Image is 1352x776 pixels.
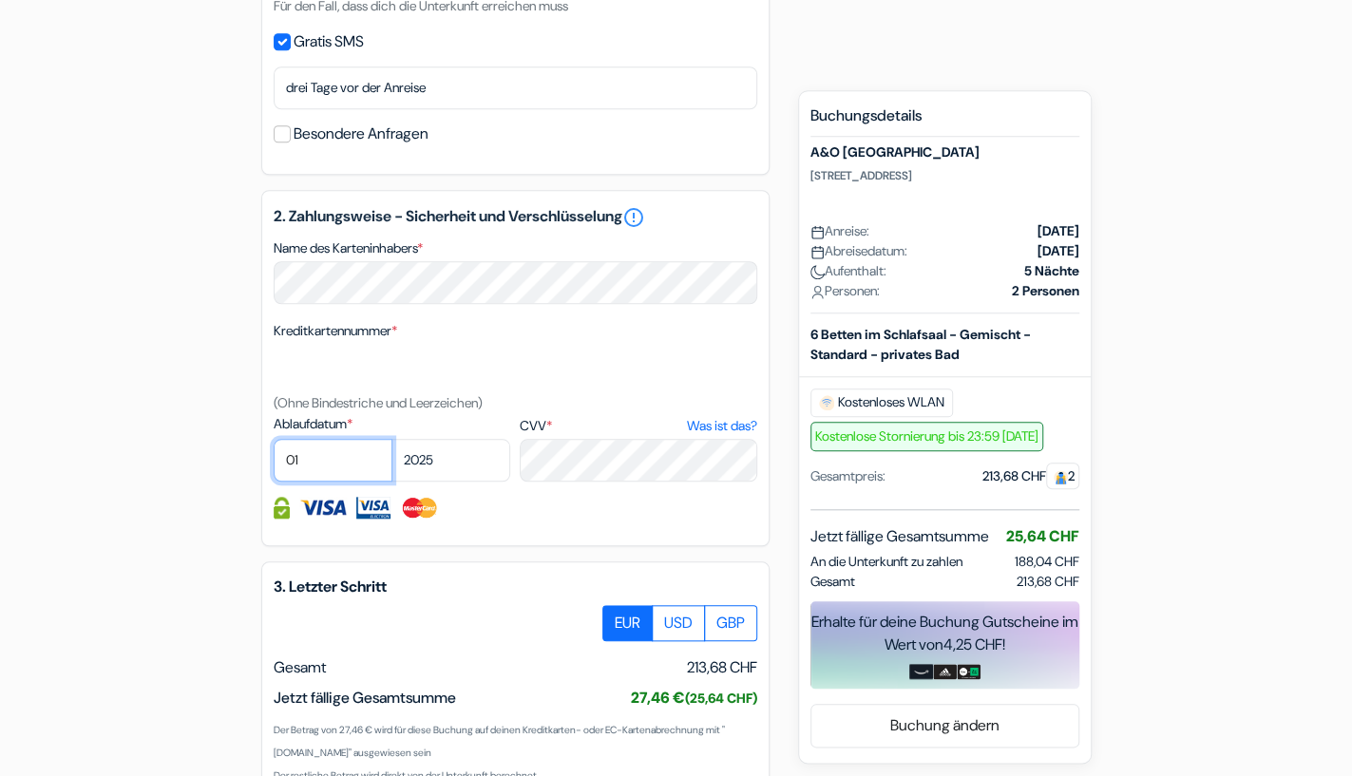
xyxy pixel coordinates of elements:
img: amazon-card-no-text.png [909,664,933,679]
img: calendar.svg [810,225,825,239]
div: 213,68 CHF [982,466,1079,486]
span: Anreise: [810,221,869,241]
div: Erhalte für deine Buchung Gutscheine im Wert von ! [810,611,1079,656]
b: 6 Betten im Schlafsaal - Gemischt - Standard - privates Bad [810,326,1031,363]
span: 27,46 € [631,688,757,708]
span: Gesamt [274,657,326,677]
label: CVV [520,416,756,436]
span: Jetzt fällige Gesamtsumme [274,688,456,708]
div: Gesamtpreis: [810,466,885,486]
h5: Buchungsdetails [810,106,1079,137]
img: free_wifi.svg [819,395,834,410]
span: 213,68 CHF [687,656,757,679]
div: Basic radio toggle button group [603,605,757,641]
span: Abreisedatum: [810,241,907,261]
span: Gesamt [810,572,855,592]
span: Jetzt fällige Gesamtsumme [810,525,989,548]
img: Master Card [400,497,439,519]
span: Kostenloses WLAN [810,388,953,417]
label: Name des Karteninhabers [274,238,423,258]
label: EUR [602,605,653,641]
small: (Ohne Bindestriche und Leerzeichen) [274,394,483,411]
label: USD [652,605,705,641]
span: Kostenlose Stornierung bis 23:59 [DATE] [810,422,1043,451]
h5: A&O [GEOGRAPHIC_DATA] [810,144,1079,161]
img: adidas-card.png [933,664,957,679]
img: Kreditkarteninformationen sind vollständig verschlüsselt und gesichert [274,497,290,519]
label: Kreditkartennummer [274,321,397,341]
span: 25,64 CHF [1006,526,1079,546]
img: calendar.svg [810,245,825,259]
h5: 3. Letzter Schritt [274,577,757,596]
img: uber-uber-eats-card.png [957,664,981,679]
a: error_outline [622,206,645,229]
p: [STREET_ADDRESS] [810,168,1079,183]
span: An die Unterkunft zu zahlen [810,552,962,572]
img: Visa Electron [356,497,390,519]
img: user_icon.svg [810,285,825,299]
span: 213,68 CHF [1017,572,1079,592]
img: guest.svg [1054,470,1068,484]
strong: [DATE] [1038,221,1079,241]
span: 2 [1046,463,1079,489]
img: Visa [299,497,347,519]
small: Der Betrag von 27,46 € wird für diese Buchung auf deinen Kreditkarten- oder EC-Kartenabrechnung m... [274,724,725,759]
small: (25,64 CHF) [685,690,757,707]
span: Personen: [810,281,880,301]
strong: 2 Personen [1012,281,1079,301]
strong: 5 Nächte [1024,261,1079,281]
label: Gratis SMS [294,28,364,55]
strong: [DATE] [1038,241,1079,261]
label: Besondere Anfragen [294,121,428,147]
label: GBP [704,605,757,641]
label: Ablaufdatum [274,414,510,434]
a: Was ist das? [686,416,756,436]
h5: 2. Zahlungsweise - Sicherheit und Verschlüsselung [274,206,757,229]
a: Buchung ändern [811,708,1078,744]
span: 4,25 CHF [943,634,1002,654]
span: 188,04 CHF [1015,553,1079,570]
span: Aufenthalt: [810,261,886,281]
img: moon.svg [810,265,825,279]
